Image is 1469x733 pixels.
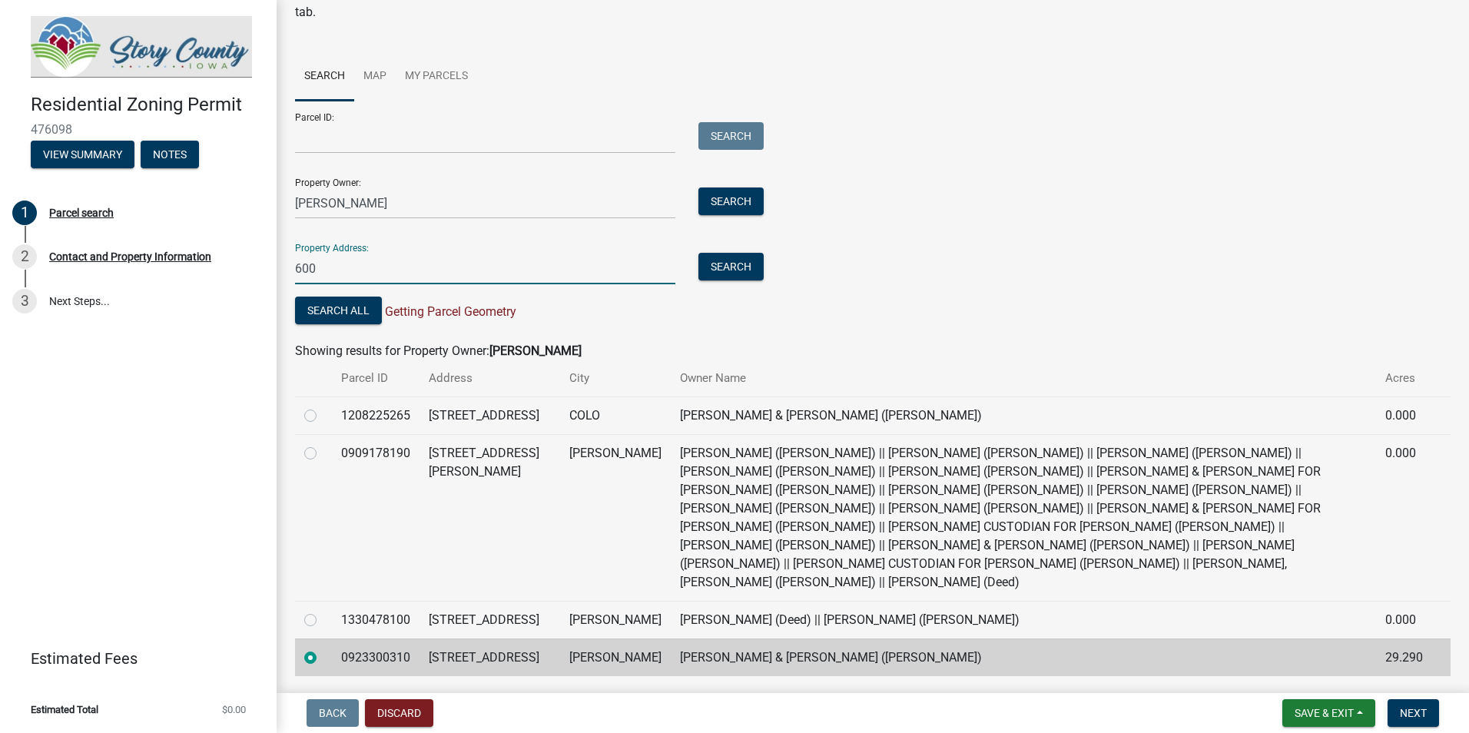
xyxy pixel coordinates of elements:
td: [PERSON_NAME] [560,601,671,638]
th: Owner Name [671,360,1376,396]
td: [STREET_ADDRESS] [419,396,560,434]
wm-modal-confirm: Notes [141,149,199,161]
button: Next [1388,699,1439,727]
td: 0923300310 [332,638,419,676]
button: Search [698,253,764,280]
button: Search [698,122,764,150]
td: [PERSON_NAME] ([PERSON_NAME]) || [PERSON_NAME] ([PERSON_NAME]) || [PERSON_NAME] ([PERSON_NAME]) |... [671,434,1376,601]
td: [STREET_ADDRESS] [419,601,560,638]
div: 3 [12,289,37,313]
td: [STREET_ADDRESS] [419,638,560,676]
td: [PERSON_NAME] [560,434,671,601]
th: Acres [1376,360,1432,396]
span: Next [1400,707,1427,719]
td: [PERSON_NAME] (Deed) || [PERSON_NAME] ([PERSON_NAME]) [671,601,1376,638]
span: $0.00 [222,705,246,715]
td: [PERSON_NAME] & [PERSON_NAME] ([PERSON_NAME]) [671,638,1376,676]
img: Story County, Iowa [31,16,252,78]
th: City [560,360,671,396]
span: 476098 [31,122,246,137]
a: My Parcels [396,52,477,101]
td: 0.000 [1376,434,1432,601]
button: Notes [141,141,199,168]
button: Save & Exit [1282,699,1375,727]
div: Contact and Property Information [49,251,211,262]
button: Back [307,699,359,727]
td: 29.290 [1376,638,1432,676]
td: 0.000 [1376,396,1432,434]
th: Parcel ID [332,360,419,396]
button: View Summary [31,141,134,168]
button: Discard [365,699,433,727]
span: Save & Exit [1295,707,1354,719]
td: 1330478100 [332,601,419,638]
td: 1208225265 [332,396,419,434]
a: Search [295,52,354,101]
td: 0.000 [1376,601,1432,638]
div: 2 [12,244,37,269]
span: Getting Parcel Geometry [382,304,516,319]
span: Estimated Total [31,705,98,715]
td: COLO [560,396,671,434]
a: Map [354,52,396,101]
button: Search [698,187,764,215]
span: Back [319,707,347,719]
div: Parcel search [49,207,114,218]
td: [PERSON_NAME] & [PERSON_NAME] ([PERSON_NAME]) [671,396,1376,434]
td: 0909178190 [332,434,419,601]
h4: Residential Zoning Permit [31,94,264,116]
a: Estimated Fees [12,643,252,674]
th: Address [419,360,560,396]
div: 1 [12,201,37,225]
div: Showing results for Property Owner: [295,342,1451,360]
td: [STREET_ADDRESS][PERSON_NAME] [419,434,560,601]
strong: [PERSON_NAME] [489,343,582,358]
button: Search All [295,297,382,324]
wm-modal-confirm: Summary [31,149,134,161]
td: [PERSON_NAME] [560,638,671,676]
